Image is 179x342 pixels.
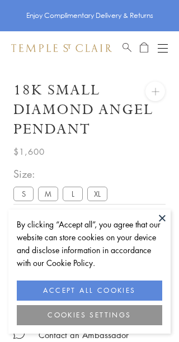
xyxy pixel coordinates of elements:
[11,44,112,53] img: Temple St. Clair
[140,41,148,55] a: Open Shopping Bag
[39,328,129,342] div: Contact an Ambassador
[13,145,45,159] span: $1,600
[123,41,131,55] a: Search
[38,187,58,201] label: M
[17,218,162,269] div: By clicking “Accept all”, you agree that our website can store cookies on your device and disclos...
[17,281,162,301] button: ACCEPT ALL COOKIES
[158,41,168,55] button: Open navigation
[26,10,153,21] p: Enjoy Complimentary Delivery & Returns
[13,80,166,139] h1: 18K Small Diamond Angel Pendant
[17,305,162,325] button: COOKIES SETTINGS
[129,295,168,331] iframe: Gorgias live chat messenger
[13,187,34,201] label: S
[63,187,83,201] label: L
[87,187,107,201] label: XL
[13,166,112,183] span: Size:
